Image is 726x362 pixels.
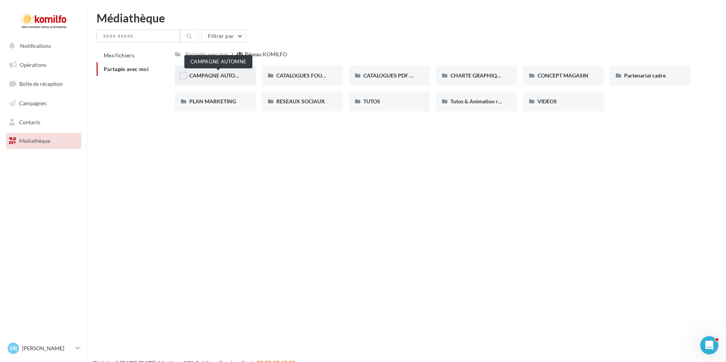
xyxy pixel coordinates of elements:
[700,336,718,354] iframe: Intercom live chat
[5,95,83,111] a: Campagnes
[450,72,504,79] span: CHARTE GRAPHIQUE
[624,72,666,79] span: Partenariat cadre
[19,81,63,87] span: Boîte de réception
[5,76,83,92] a: Boîte de réception
[450,98,511,104] span: Tutos & Animation réseau
[5,38,80,54] button: Notifications
[104,52,134,58] span: Mes fichiers
[5,114,83,130] a: Contacts
[10,345,17,352] span: DB
[22,345,73,352] p: [PERSON_NAME]
[189,72,247,79] span: CAMPAGNE AUTOMNE
[5,133,83,149] a: Médiathèque
[5,57,83,73] a: Opérations
[19,138,50,144] span: Médiathèque
[537,98,557,104] span: VIDEOS
[201,30,246,43] button: Filtrer par
[20,62,46,68] span: Opérations
[184,55,252,68] div: CAMPAGNE AUTOMNE
[19,100,46,106] span: Campagnes
[185,51,228,58] div: Partagés avec moi
[6,341,81,356] a: DB [PERSON_NAME]
[276,72,394,79] span: CATALOGUES FOURNISSEURS - PRODUITS 2025
[189,98,236,104] span: PLAN MARKETING
[276,98,325,104] span: RESEAUX SOCIAUX
[97,12,717,24] div: Médiathèque
[245,51,287,58] div: Réseau KOMILFO
[363,72,422,79] span: CATALOGUES PDF 2025
[19,119,40,125] span: Contacts
[104,66,149,72] span: Partagés avec moi
[363,98,380,104] span: TUTOS
[20,43,51,49] span: Notifications
[537,72,588,79] span: CONCEPT MAGASIN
